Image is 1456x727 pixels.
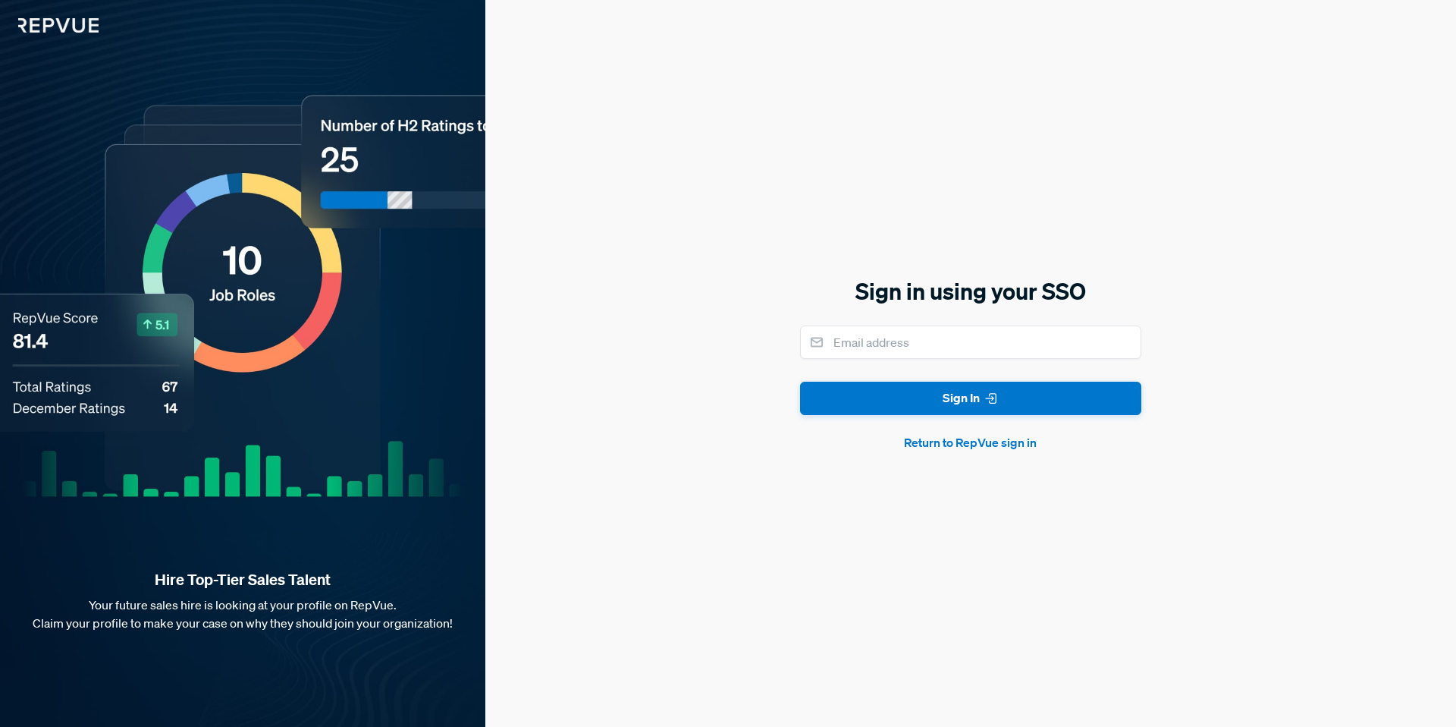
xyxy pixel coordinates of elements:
h5: Sign in using your SSO [800,275,1141,307]
button: Sign In [800,382,1141,416]
button: Return to RepVue sign in [800,433,1141,452]
p: Your future sales hire is looking at your profile on RepVue. Claim your profile to make your case... [24,596,461,632]
strong: Hire Top-Tier Sales Talent [24,570,461,590]
input: Email address [800,326,1141,359]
